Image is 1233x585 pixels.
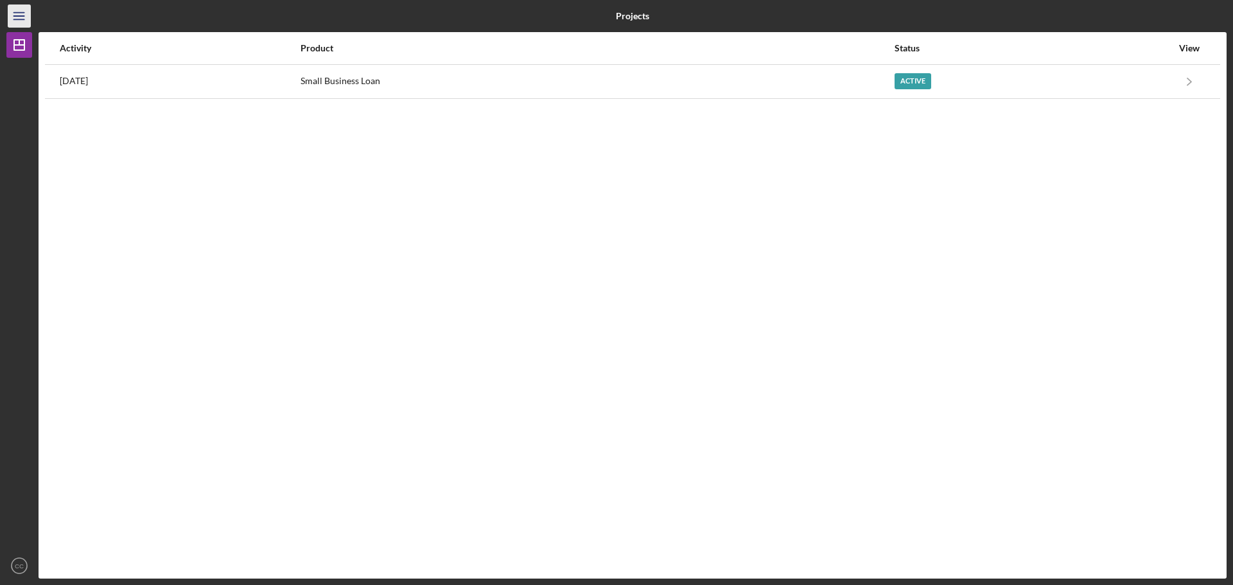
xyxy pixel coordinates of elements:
div: View [1173,43,1205,53]
div: Active [895,73,931,89]
div: Small Business Loan [301,65,894,98]
div: Status [895,43,1172,53]
div: Product [301,43,894,53]
div: Activity [60,43,299,53]
b: Projects [616,11,649,21]
text: CC [15,563,24,570]
button: CC [6,553,32,579]
time: 2025-08-21 02:18 [60,76,88,86]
